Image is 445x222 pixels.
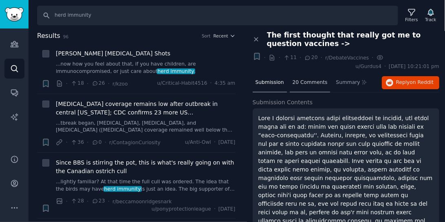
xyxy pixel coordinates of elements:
span: Results [37,31,60,41]
span: r/ContagionCuriosity [109,140,161,145]
span: · [66,197,68,206]
span: u/Gurdus4 [355,63,381,70]
span: · [300,53,301,62]
span: 4:35 am [215,80,236,87]
img: GummySearch logo [5,7,24,22]
span: [DATE] 10:21:01 pm [389,63,439,70]
span: · [384,63,386,70]
span: 26 [92,80,105,87]
a: [MEDICAL_DATA] coverage remains low after outbreak in central [US_STATE]; CDC confirms 23 more US... [56,100,236,117]
span: · [278,53,280,62]
span: 96 [63,34,68,39]
span: 23 [92,198,105,205]
a: Since BBS is stirring the pot, this is what's really going on with the Canadian ostrich cull [56,158,236,176]
span: u/ponyprotectionleague [152,206,211,213]
span: · [87,79,88,88]
span: r/beccamoonridgesnark [112,199,172,204]
a: [PERSON_NAME] [MEDICAL_DATA] Shots [56,49,170,58]
span: Reply [396,79,434,86]
div: Sort [202,33,211,39]
a: ...tbreak began, [MEDICAL_DATA], [MEDICAL_DATA], and [MEDICAL_DATA] ([MEDICAL_DATA] coverage rema... [56,120,236,134]
span: u/Critical-Habit4516 [157,80,207,87]
span: · [321,53,322,62]
span: · [210,80,212,87]
span: · [66,138,68,147]
button: Track [423,7,439,24]
button: Recent [214,33,236,39]
span: · [108,79,110,88]
span: herd immunity [157,68,195,74]
span: Summary [336,79,360,86]
span: · [87,138,88,147]
input: Search Keyword [37,6,398,25]
span: Submission Contents [253,98,313,107]
span: 11 [283,54,297,62]
span: · [66,79,68,88]
span: · [108,197,110,206]
span: [DATE] [218,139,235,146]
span: 20 [304,54,317,62]
span: · [105,138,106,147]
span: herd immunity [104,186,142,192]
span: 28 [70,198,84,205]
span: r/DebateVaccines [325,55,369,61]
span: 0 [92,139,102,146]
div: Filters [405,17,418,22]
span: r/kzoo [112,81,128,87]
span: u/Anti-Owl [185,139,211,146]
span: · [264,53,266,62]
a: ...now how you feel about that, if you have children, are immunocompromised, or just care abouthe... [56,61,236,75]
span: [DATE] [218,206,235,213]
div: Track [425,17,436,22]
span: · [87,197,88,206]
a: ...lightly familiar? At that time the full cull was ordered. The idea that the birds may haveherd... [56,178,236,193]
span: Submission [256,79,284,86]
span: on Reddit [410,79,434,85]
span: Recent [214,33,228,39]
span: 20 Comments [293,79,328,86]
span: 18 [70,80,84,87]
span: The first thought that really got me to question vaccines -> [267,31,440,48]
button: Replyon Reddit [382,76,439,89]
span: · [214,139,216,146]
span: · [214,206,216,213]
span: 36 [70,139,84,146]
span: · [372,53,373,62]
